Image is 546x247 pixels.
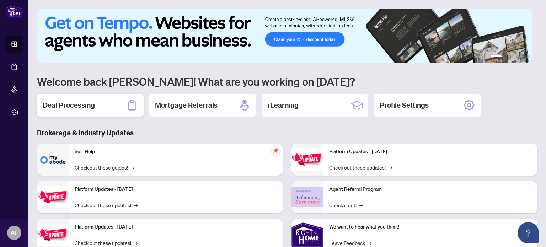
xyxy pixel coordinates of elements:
a: Leave Feedback→ [329,239,371,247]
a: Check out these updates!→ [329,163,392,171]
img: Platform Updates - September 16, 2025 [37,186,69,208]
h2: rLearning [267,100,299,110]
span: → [389,163,392,171]
button: 4 [516,55,519,58]
button: 2 [505,55,508,58]
p: Platform Updates - [DATE] [329,148,532,156]
img: Slide 0 [37,9,532,63]
p: Platform Updates - [DATE] [75,223,277,231]
p: Self-Help [75,148,277,156]
span: pushpin [272,146,280,155]
span: → [134,239,138,247]
span: → [359,201,363,209]
p: Agent Referral Program [329,186,532,193]
a: Check out these updates!→ [75,239,138,247]
p: Platform Updates - [DATE] [75,186,277,193]
img: Platform Updates - June 23, 2025 [291,148,323,171]
img: Agent Referral Program [291,187,323,207]
img: Platform Updates - July 21, 2025 [37,224,69,246]
button: 5 [522,55,525,58]
h1: Welcome back [PERSON_NAME]! What are you working on [DATE]? [37,75,537,88]
span: → [131,163,134,171]
h2: Deal Processing [43,100,95,110]
span: AL [10,228,18,238]
a: Check out these guides!→ [75,163,134,171]
button: 3 [510,55,513,58]
button: Open asap [518,222,539,243]
img: Self-Help [37,144,69,176]
img: logo [6,5,23,18]
button: 6 [528,55,530,58]
h2: Mortgage Referrals [155,100,218,110]
h3: Brokerage & Industry Updates [37,128,537,138]
h2: Profile Settings [380,100,429,110]
a: Check out these updates!→ [75,201,138,209]
button: 1 [491,55,502,58]
span: → [368,239,371,247]
span: → [134,201,138,209]
a: Check it out!→ [329,201,363,209]
p: We want to hear what you think! [329,223,532,231]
